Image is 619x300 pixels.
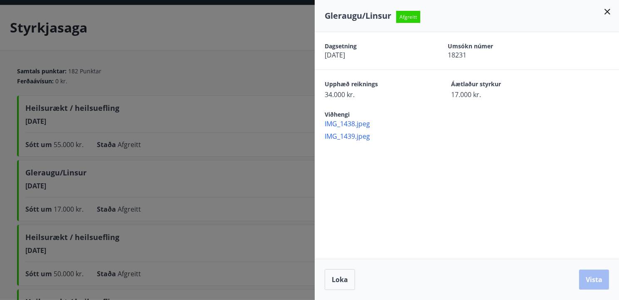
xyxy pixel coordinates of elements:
[325,50,419,60] span: [DATE]
[451,80,548,90] span: Áætlaður styrkur
[396,11,420,23] span: Afgreitt
[448,42,542,50] span: Umsókn númer
[325,90,422,99] span: 34.000 kr.
[332,275,348,284] span: Loka
[448,50,542,60] span: 18231
[325,119,619,128] span: IMG_1438.jpeg
[325,110,350,118] span: Viðhengi
[325,42,419,50] span: Dagsetning
[451,90,548,99] span: 17.000 kr.
[325,132,619,141] span: IMG_1439.jpeg
[325,80,422,90] span: Upphæð reiknings
[325,10,391,21] span: Gleraugu/Linsur
[325,269,355,290] button: Loka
